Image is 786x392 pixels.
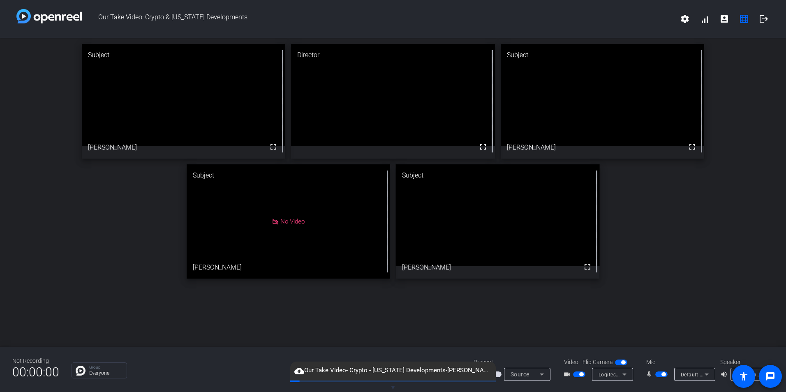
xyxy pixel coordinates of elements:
span: Our Take Video- Crypto - [US_STATE] Developments-[PERSON_NAME]-2025-09-02-13-19-49-252-2.webm [290,366,496,376]
div: Present [474,358,556,367]
div: Speaker [720,358,770,367]
div: Subject [187,164,391,187]
mat-icon: grid_on [739,14,749,24]
mat-icon: fullscreen [268,142,278,152]
div: Not Recording [12,357,59,365]
span: ▼ [390,384,396,391]
mat-icon: videocam_outline [563,369,573,379]
div: Mic [638,358,720,367]
p: Group [89,365,123,369]
img: white-gradient.svg [16,9,82,23]
span: Source [511,371,529,378]
span: 00:00:00 [12,362,59,382]
mat-icon: fullscreen [583,262,592,272]
mat-icon: mic_none [645,369,655,379]
span: No Video [280,218,305,225]
mat-icon: logout [759,14,769,24]
mat-icon: volume_up [720,369,730,379]
mat-icon: fullscreen [687,142,697,152]
mat-icon: settings [680,14,690,24]
mat-icon: accessibility [739,371,749,381]
div: Director [291,44,495,66]
p: Everyone [89,371,123,376]
span: Video [564,358,578,367]
span: Our Take Video: Crypto & [US_STATE] Developments [82,9,675,29]
span: Flip Camera [583,358,613,367]
div: Subject [501,44,705,66]
mat-icon: account_box [719,14,729,24]
div: Subject [82,44,286,66]
mat-icon: fullscreen [478,142,488,152]
mat-icon: message [765,371,775,381]
span: Logitech BRIO (046d:085e) [599,371,663,378]
button: signal_cellular_alt [695,9,714,29]
img: Chat Icon [76,366,86,376]
mat-icon: cloud_upload [294,366,304,376]
div: Subject [396,164,600,187]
